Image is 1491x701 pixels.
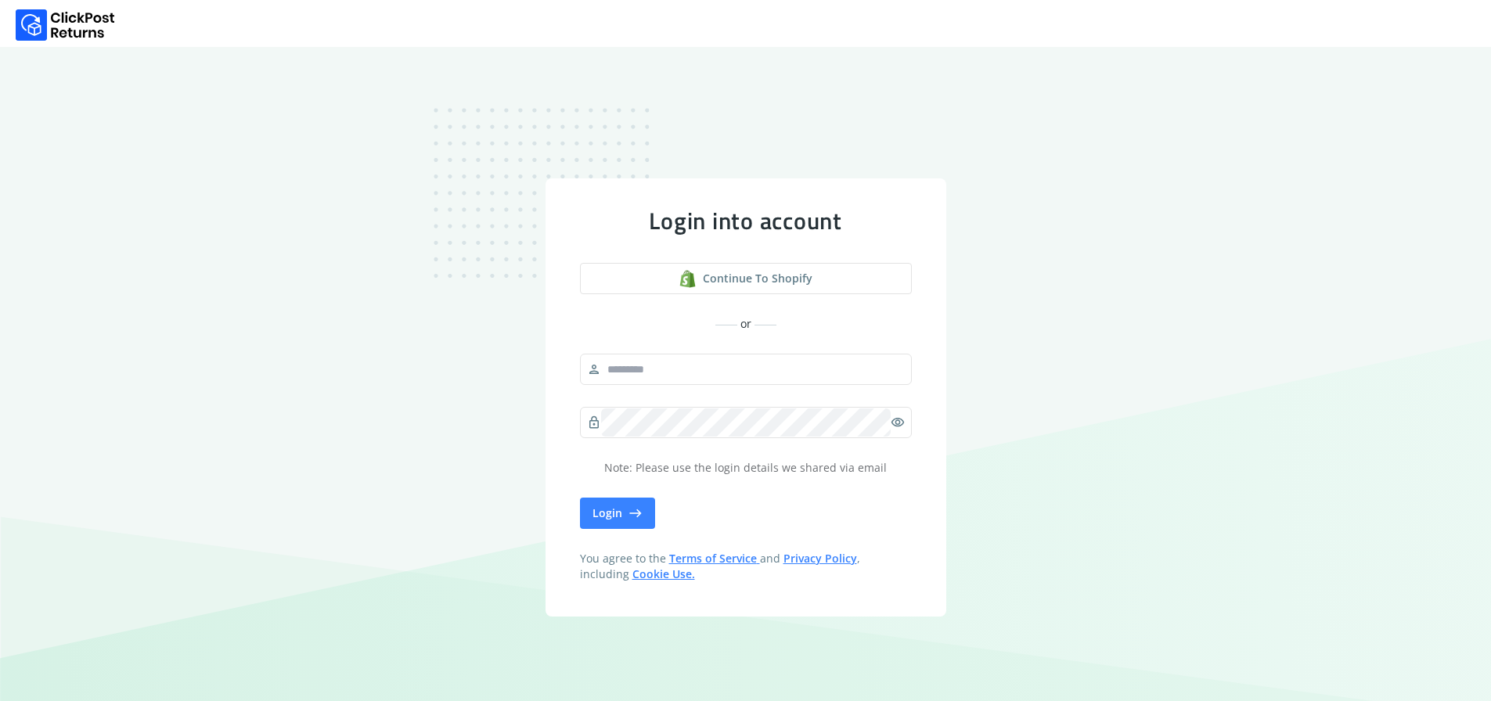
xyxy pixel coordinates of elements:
[16,9,115,41] img: Logo
[587,358,601,380] span: person
[580,316,912,332] div: or
[679,270,697,288] img: shopify logo
[587,412,601,433] span: lock
[669,551,760,566] a: Terms of Service
[632,566,695,581] a: Cookie Use.
[580,551,912,582] span: You agree to the and , including
[783,551,857,566] a: Privacy Policy
[580,498,655,529] button: Login east
[891,412,905,433] span: visibility
[580,263,912,294] button: Continue to shopify
[628,502,643,524] span: east
[580,263,912,294] a: shopify logoContinue to shopify
[580,460,912,476] p: Note: Please use the login details we shared via email
[703,271,812,286] span: Continue to shopify
[580,207,912,235] div: Login into account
